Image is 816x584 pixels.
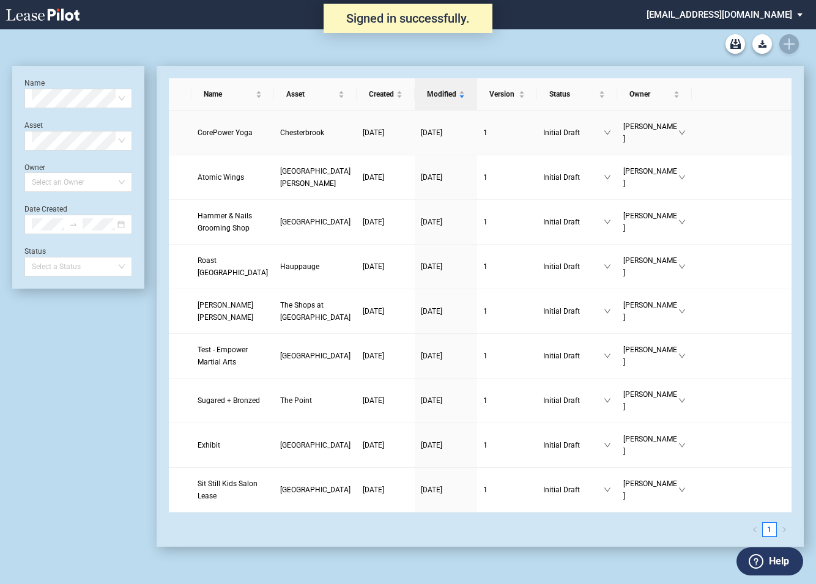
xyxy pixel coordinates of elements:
span: [DATE] [421,307,442,316]
a: [DATE] [421,439,471,451]
span: Version [489,88,516,100]
a: 1 [483,171,531,183]
a: Atomic Wings [198,171,268,183]
span: [DATE] [421,173,442,182]
span: Chesterbrook [280,128,324,137]
th: Name [191,78,274,111]
a: [DATE] [363,350,409,362]
span: down [678,308,686,315]
span: [DATE] [363,262,384,271]
span: down [678,174,686,181]
span: Initial Draft [543,127,604,139]
span: down [604,174,611,181]
label: Asset [24,121,43,130]
a: [DATE] [421,216,471,228]
button: Help [736,547,803,575]
span: The Point [280,396,312,405]
button: Download Blank Form [752,34,772,54]
a: 1 [483,484,531,496]
th: Status [537,78,617,111]
span: Fresh Meadows Place West [280,167,351,188]
span: 1 [483,218,488,226]
a: [DATE] [421,350,471,362]
a: 1 [483,305,531,317]
span: [DATE] [363,486,384,494]
a: [DATE] [363,305,409,317]
span: [DATE] [363,352,384,360]
label: Help [769,553,789,569]
span: [DATE] [363,396,384,405]
span: to [69,220,78,229]
a: 1 [483,394,531,407]
a: 1 [483,127,531,139]
div: Signed in successfully. [324,4,492,33]
a: Exhibit [198,439,268,451]
span: J. Jill Lease [198,301,253,322]
button: left [747,522,762,537]
span: Initial Draft [543,216,604,228]
span: down [678,263,686,270]
span: down [678,397,686,404]
span: Modified [427,88,456,100]
span: Initial Draft [543,394,604,407]
span: [DATE] [421,441,442,449]
span: [DATE] [421,128,442,137]
span: down [604,397,611,404]
a: [DATE] [421,394,471,407]
span: 1 [483,396,488,405]
a: Test - Empower Martial Arts [198,344,268,368]
th: Created [357,78,415,111]
span: down [604,308,611,315]
span: Asset [286,88,336,100]
span: [PERSON_NAME] [623,388,679,413]
a: [GEOGRAPHIC_DATA][PERSON_NAME] [280,165,351,190]
li: Previous Page [747,522,762,537]
a: [GEOGRAPHIC_DATA] [280,439,351,451]
span: Initial Draft [543,350,604,362]
span: Hauppauge [280,262,319,271]
span: Atomic Wings [198,173,244,182]
a: Chesterbrook [280,127,351,139]
span: Roast Sandwich House [198,256,268,277]
a: [DATE] [363,394,409,407]
a: [GEOGRAPHIC_DATA] [280,350,351,362]
span: [DATE] [363,441,384,449]
label: Name [24,79,45,87]
a: [DATE] [363,127,409,139]
a: Roast [GEOGRAPHIC_DATA] [198,254,268,279]
span: [DATE] [421,396,442,405]
th: Version [477,78,537,111]
a: [GEOGRAPHIC_DATA] [280,484,351,496]
span: down [678,442,686,449]
span: Created [369,88,394,100]
a: [DATE] [421,484,471,496]
a: [DATE] [421,261,471,273]
a: 1 [763,523,776,536]
a: [DATE] [363,171,409,183]
span: Linden Square [280,486,351,494]
span: [DATE] [421,262,442,271]
a: The Shops at [GEOGRAPHIC_DATA] [280,299,351,323]
span: [PERSON_NAME] [623,210,679,234]
span: 1 [483,352,488,360]
span: Test - Empower Martial Arts [198,346,248,366]
md-menu: Download Blank Form List [749,34,776,54]
span: Hammer & Nails Grooming Shop [198,212,252,232]
a: CorePower Yoga [198,127,268,139]
a: Sugared + Bronzed [198,394,268,407]
span: Status [549,88,596,100]
th: Owner [617,78,692,111]
li: 1 [762,522,777,537]
label: Owner [24,163,45,172]
span: right [781,527,787,533]
span: 1 [483,173,488,182]
span: down [604,218,611,226]
span: swap-right [69,220,78,229]
span: [DATE] [363,128,384,137]
span: [DATE] [421,352,442,360]
span: [PERSON_NAME] [623,120,679,145]
span: down [604,486,611,493]
span: [PERSON_NAME] [623,254,679,279]
a: 1 [483,350,531,362]
span: down [678,129,686,136]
